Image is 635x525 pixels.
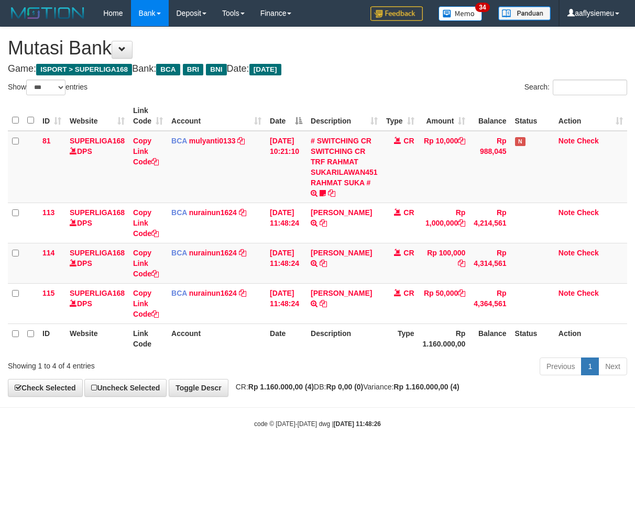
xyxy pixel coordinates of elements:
[254,420,381,428] small: code © [DATE]-[DATE] dwg |
[326,383,363,391] strong: Rp 0,00 (0)
[38,101,65,131] th: ID: activate to sort column ascending
[8,356,257,371] div: Showing 1 to 4 of 4 entries
[306,101,382,131] th: Description: activate to sort column ascending
[311,208,372,217] a: [PERSON_NAME]
[320,259,327,267] a: Copy DIAN MAHARANA to clipboard
[475,3,489,12] span: 34
[311,137,378,187] a: # SWITCHING CR SWITCHING CR TRF RAHMAT SUKARILAWAN451 RAHMAT SUKA #
[167,101,266,131] th: Account: activate to sort column ascending
[419,131,470,203] td: Rp 10,000
[171,289,187,297] span: BCA
[553,80,627,95] input: Search:
[42,289,54,297] span: 115
[393,383,459,391] strong: Rp 1.160.000,00 (4)
[577,208,599,217] a: Check
[458,219,465,227] a: Copy Rp 1,000,000 to clipboard
[42,137,51,145] span: 81
[266,101,306,131] th: Date: activate to sort column descending
[577,289,599,297] a: Check
[8,80,87,95] label: Show entries
[169,379,228,397] a: Toggle Descr
[419,283,470,323] td: Rp 50,000
[382,101,419,131] th: Type: activate to sort column ascending
[84,379,167,397] a: Uncheck Selected
[70,137,125,145] a: SUPERLIGA168
[498,6,551,20] img: panduan.png
[439,6,483,21] img: Button%20Memo.svg
[311,249,372,257] a: [PERSON_NAME]
[65,101,129,131] th: Website: activate to sort column ascending
[156,64,180,75] span: BCA
[70,208,125,217] a: SUPERLIGA168
[334,420,381,428] strong: [DATE] 11:48:26
[524,80,627,95] label: Search:
[189,289,237,297] a: nurainun1624
[469,243,510,283] td: Rp 4,314,561
[133,208,159,238] a: Copy Link Code
[469,131,510,203] td: Rp 988,045
[248,383,314,391] strong: Rp 1.160.000,00 (4)
[469,101,510,131] th: Balance
[239,289,246,297] a: Copy nurainun1624 to clipboard
[370,6,423,21] img: Feedback.jpg
[511,101,554,131] th: Status
[65,323,129,353] th: Website
[36,64,132,75] span: ISPORT > SUPERLIGA168
[403,249,414,257] span: CR
[559,289,575,297] a: Note
[8,5,87,21] img: MOTION_logo.png
[171,208,187,217] span: BCA
[249,64,281,75] span: [DATE]
[171,137,187,145] span: BCA
[266,323,306,353] th: Date
[458,289,465,297] a: Copy Rp 50,000 to clipboard
[577,137,599,145] a: Check
[133,137,159,166] a: Copy Link Code
[458,137,465,145] a: Copy Rp 10,000 to clipboard
[42,249,54,257] span: 114
[8,38,627,59] h1: Mutasi Bank
[70,249,125,257] a: SUPERLIGA168
[8,64,627,74] h4: Game: Bank: Date:
[189,137,236,145] a: mulyanti0133
[320,219,327,227] a: Copy DENI KURNIAWAN to clipboard
[189,208,237,217] a: nurainun1624
[167,323,266,353] th: Account
[554,323,627,353] th: Action
[129,323,167,353] th: Link Code
[328,189,335,197] a: Copy # SWITCHING CR SWITCHING CR TRF RAHMAT SUKARILAWAN451 RAHMAT SUKA # to clipboard
[382,323,419,353] th: Type
[311,289,372,297] a: [PERSON_NAME]
[189,249,237,257] a: nurainun1624
[133,289,159,318] a: Copy Link Code
[458,259,465,267] a: Copy Rp 100,000 to clipboard
[419,243,470,283] td: Rp 100,000
[554,101,627,131] th: Action: activate to sort column ascending
[65,243,129,283] td: DPS
[515,137,525,146] span: Has Note
[419,203,470,243] td: Rp 1,000,000
[237,137,245,145] a: Copy mulyanti0133 to clipboard
[469,323,510,353] th: Balance
[266,243,306,283] td: [DATE] 11:48:24
[26,80,65,95] select: Showentries
[559,137,575,145] a: Note
[239,208,246,217] a: Copy nurainun1624 to clipboard
[540,358,582,375] a: Previous
[70,289,125,297] a: SUPERLIGA168
[469,203,510,243] td: Rp 4,214,561
[65,131,129,203] td: DPS
[171,249,187,257] span: BCA
[239,249,246,257] a: Copy nurainun1624 to clipboard
[403,208,414,217] span: CR
[65,283,129,323] td: DPS
[559,208,575,217] a: Note
[65,203,129,243] td: DPS
[42,208,54,217] span: 113
[266,203,306,243] td: [DATE] 11:48:24
[403,137,414,145] span: CR
[559,249,575,257] a: Note
[577,249,599,257] a: Check
[266,131,306,203] td: [DATE] 10:21:10
[183,64,203,75] span: BRI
